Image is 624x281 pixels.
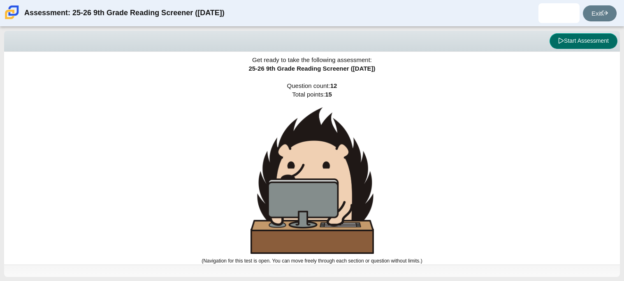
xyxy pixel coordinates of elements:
a: Carmen School of Science & Technology [3,15,21,22]
img: semiyah.harris.EmtYVw [552,7,566,20]
b: 15 [325,91,332,98]
img: hedgehog-behind-computer-large.png [251,107,374,254]
b: 12 [330,82,337,89]
button: Start Assessment [550,33,617,49]
span: Get ready to take the following assessment: [252,56,372,63]
div: Assessment: 25-26 9th Grade Reading Screener ([DATE]) [24,3,225,23]
img: Carmen School of Science & Technology [3,4,21,21]
span: Question count: Total points: [202,82,422,264]
small: (Navigation for this test is open. You can move freely through each section or question without l... [202,258,422,264]
span: 25-26 9th Grade Reading Screener ([DATE]) [248,65,375,72]
a: Exit [583,5,617,21]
